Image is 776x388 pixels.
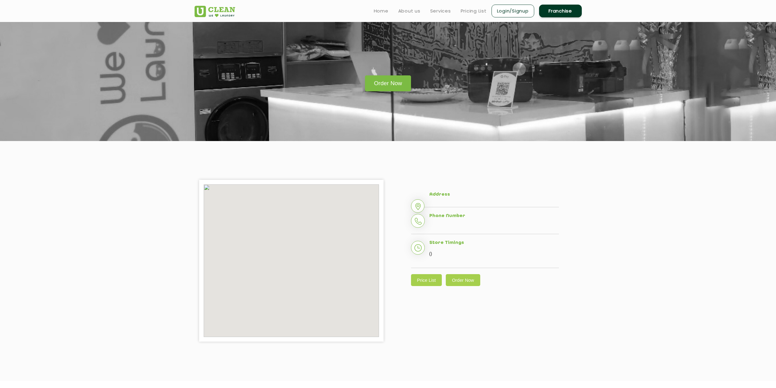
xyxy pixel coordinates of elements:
[539,5,582,17] a: Franchise
[430,7,451,15] a: Services
[365,75,411,91] a: Order Now
[429,249,559,258] p: ()
[461,7,487,15] a: Pricing List
[411,274,442,286] a: Price List
[374,7,388,15] a: Home
[429,213,559,219] h5: Phone Number
[195,6,235,17] img: UClean Laundry and Dry Cleaning
[429,192,559,198] h5: Address
[446,274,480,286] a: Order Now
[429,240,559,246] h5: Store Timings
[492,5,534,17] a: Login/Signup
[398,7,420,15] a: About us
